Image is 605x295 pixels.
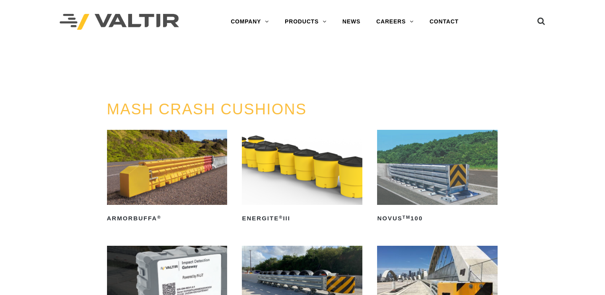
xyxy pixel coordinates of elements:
sup: TM [403,215,410,220]
a: ENERGITE®III [242,130,362,225]
a: CAREERS [368,14,422,30]
sup: ® [157,215,161,220]
img: Valtir [60,14,179,30]
a: NEWS [335,14,368,30]
a: ArmorBuffa® [107,130,228,225]
a: NOVUSTM100 [377,130,498,225]
a: COMPANY [223,14,277,30]
h2: ArmorBuffa [107,212,228,225]
h2: NOVUS 100 [377,212,498,225]
a: PRODUCTS [277,14,335,30]
a: MASH CRASH CUSHIONS [107,101,307,118]
a: CONTACT [422,14,467,30]
sup: ® [279,215,283,220]
h2: ENERGITE III [242,212,362,225]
